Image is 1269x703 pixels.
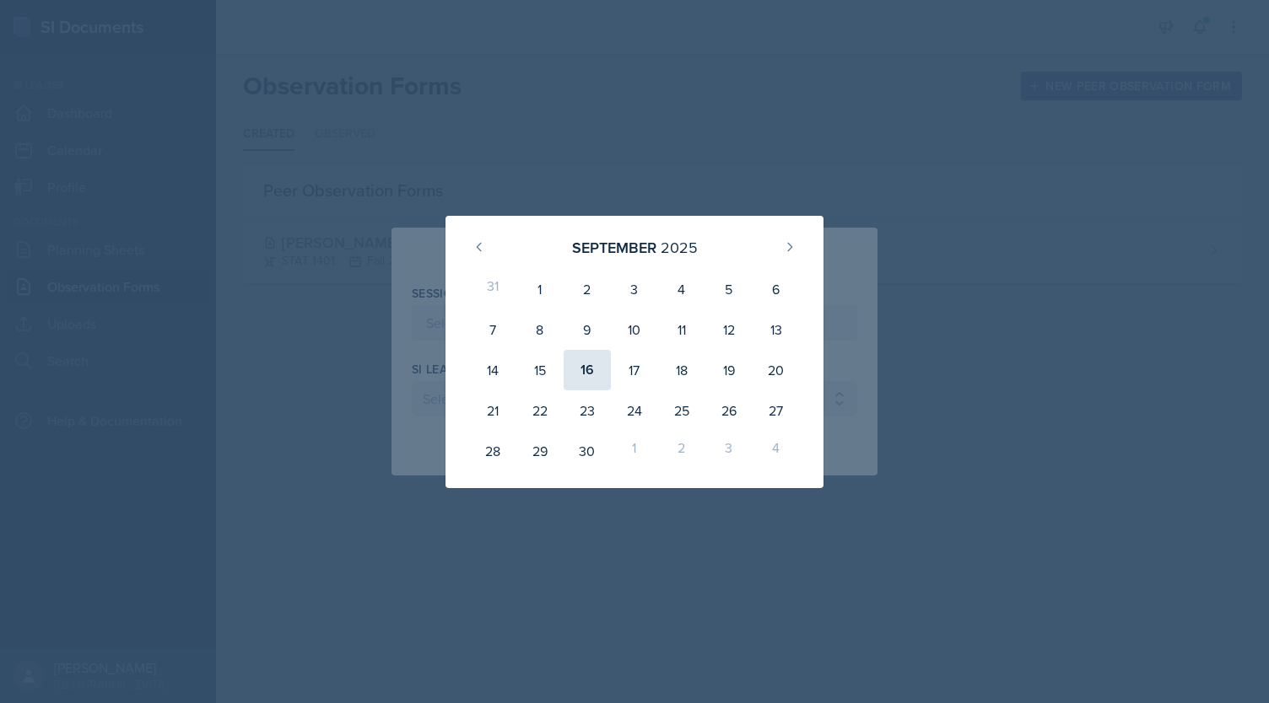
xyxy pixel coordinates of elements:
[753,390,800,431] div: 27
[753,269,800,309] div: 6
[516,269,564,309] div: 1
[516,350,564,390] div: 15
[564,269,611,309] div: 2
[469,269,516,309] div: 31
[516,390,564,431] div: 22
[611,269,658,309] div: 3
[469,350,516,390] div: 14
[611,390,658,431] div: 24
[611,350,658,390] div: 17
[658,390,705,431] div: 25
[705,309,753,350] div: 12
[705,269,753,309] div: 5
[658,350,705,390] div: 18
[658,431,705,471] div: 2
[753,309,800,350] div: 13
[753,431,800,471] div: 4
[516,309,564,350] div: 8
[469,390,516,431] div: 21
[516,431,564,471] div: 29
[564,390,611,431] div: 23
[469,309,516,350] div: 7
[753,350,800,390] div: 20
[705,431,753,471] div: 3
[611,309,658,350] div: 10
[611,431,658,471] div: 1
[705,350,753,390] div: 19
[564,431,611,471] div: 30
[658,309,705,350] div: 11
[658,269,705,309] div: 4
[564,309,611,350] div: 9
[572,236,656,259] div: September
[564,350,611,390] div: 16
[469,431,516,471] div: 28
[705,390,753,431] div: 26
[661,236,698,259] div: 2025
